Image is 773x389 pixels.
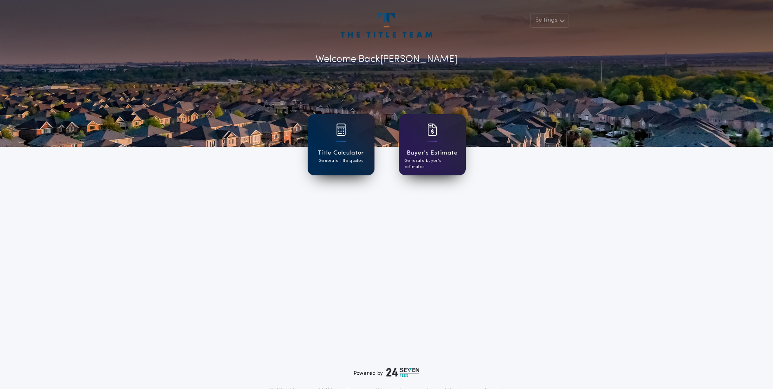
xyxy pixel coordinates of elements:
button: Settings [530,13,568,28]
div: Powered by [354,367,420,377]
h1: Title Calculator [317,148,364,158]
a: card iconTitle CalculatorGenerate title quotes [308,114,374,175]
img: card icon [427,124,437,136]
img: card icon [336,124,346,136]
img: account-logo [341,13,432,38]
p: Generate buyer's estimates [405,158,460,170]
p: Welcome Back [PERSON_NAME] [315,52,458,67]
a: card iconBuyer's EstimateGenerate buyer's estimates [399,114,466,175]
p: Generate title quotes [319,158,363,164]
img: logo [386,367,420,377]
h1: Buyer's Estimate [407,148,458,158]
